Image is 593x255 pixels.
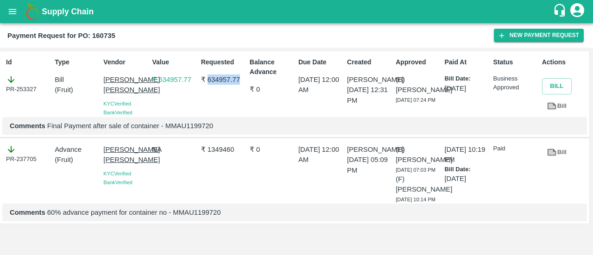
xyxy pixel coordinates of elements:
span: KYC Verified [103,101,131,106]
button: Bill [542,78,572,94]
a: Bill [542,98,572,114]
span: [DATE] 07:03 PM [396,167,435,173]
p: Paid [493,144,538,153]
a: Bill [542,144,572,161]
p: [DATE] 10:19 PM [444,144,489,165]
p: [PERSON_NAME] [347,75,392,85]
p: Value [152,57,197,67]
span: [DATE] 07:24 PM [396,97,435,103]
p: (B) [PERSON_NAME] [396,75,441,95]
span: KYC Verified [103,171,131,176]
p: Bill [55,75,100,85]
b: Comments [10,209,45,216]
p: [DATE] [444,174,489,184]
p: Created [347,57,392,67]
p: NA [152,144,197,155]
p: Advance [55,144,100,155]
span: [DATE] 10:14 PM [396,197,435,202]
button: open drawer [2,1,23,22]
p: Approved [396,57,441,67]
p: ( Fruit ) [55,155,100,165]
b: Supply Chain [42,7,94,16]
p: ₹ 0 [250,84,295,94]
p: Due Date [298,57,343,67]
p: Balance Advance [250,57,295,77]
p: Bill Date: [444,165,489,174]
p: Vendor [103,57,148,67]
p: Actions [542,57,587,67]
div: PR-237705 [6,144,51,164]
p: (F) [PERSON_NAME] [396,174,441,195]
span: Bank Verified [103,180,132,185]
p: [DATE] 12:00 AM [298,144,343,165]
a: Supply Chain [42,5,553,18]
p: ₹ 634957.77 [152,75,197,85]
div: customer-support [553,3,569,20]
p: Bill Date: [444,75,489,83]
p: ₹ 1349460 [201,144,246,155]
p: Id [6,57,51,67]
div: account of current user [569,2,586,21]
p: Final Payment after sale of container - MMAU1199720 [10,121,580,131]
b: Payment Request for PO: 160735 [7,32,115,39]
p: [DATE] 05:09 PM [347,155,392,175]
p: [PERSON_NAME] [PERSON_NAME] [103,144,148,165]
p: Type [55,57,100,67]
p: [DATE] [444,83,489,93]
p: (B) [PERSON_NAME] [396,144,441,165]
img: logo [23,2,42,21]
p: Requested [201,57,246,67]
p: Status [493,57,538,67]
p: ( Fruit ) [55,85,100,95]
b: Comments [10,122,45,130]
span: Bank Verified [103,110,132,115]
p: [PERSON_NAME] [347,144,392,155]
p: [DATE] 12:00 AM [298,75,343,95]
p: ₹ 634957.77 [201,75,246,85]
p: Business Approved [493,75,538,92]
p: [DATE] 12:31 PM [347,85,392,106]
p: 60% advance payment for container no - MMAU1199720 [10,207,580,218]
p: ₹ 0 [250,144,295,155]
p: [PERSON_NAME] [PERSON_NAME] [103,75,148,95]
div: PR-253327 [6,75,51,94]
button: New Payment Request [494,29,584,42]
p: Paid At [444,57,489,67]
